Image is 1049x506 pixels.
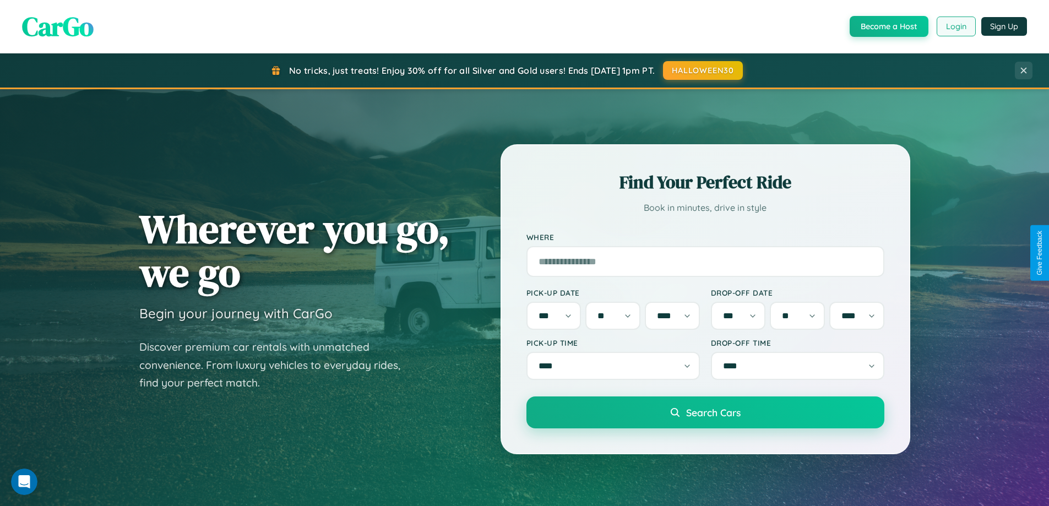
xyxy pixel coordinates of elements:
[850,16,928,37] button: Become a Host
[11,469,37,495] iframe: Intercom live chat
[139,338,415,392] p: Discover premium car rentals with unmatched convenience. From luxury vehicles to everyday rides, ...
[139,305,333,322] h3: Begin your journey with CarGo
[686,406,741,418] span: Search Cars
[981,17,1027,36] button: Sign Up
[526,170,884,194] h2: Find Your Perfect Ride
[663,61,743,80] button: HALLOWEEN30
[711,338,884,347] label: Drop-off Time
[711,288,884,297] label: Drop-off Date
[526,288,700,297] label: Pick-up Date
[22,8,94,45] span: CarGo
[937,17,976,36] button: Login
[526,200,884,216] p: Book in minutes, drive in style
[526,396,884,428] button: Search Cars
[1036,231,1043,275] div: Give Feedback
[526,232,884,242] label: Where
[139,207,450,294] h1: Wherever you go, we go
[526,338,700,347] label: Pick-up Time
[289,65,655,76] span: No tricks, just treats! Enjoy 30% off for all Silver and Gold users! Ends [DATE] 1pm PT.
